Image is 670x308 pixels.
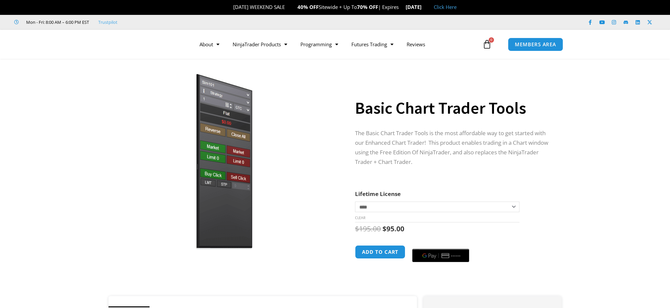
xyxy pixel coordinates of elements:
strong: 40% OFF [297,4,319,10]
nav: Menu [193,37,481,52]
bdi: 195.00 [355,224,381,233]
bdi: 95.00 [382,224,404,233]
p: The Basic Chart Trader Tools is the most affordable way to get started with our Enhanced Chart Tr... [355,129,548,167]
strong: [DATE] [406,4,427,10]
h1: Basic Chart Trader Tools [355,96,548,120]
span: [DATE] WEEKEND SALE Sitewide + Up To | Expires [228,4,405,10]
img: 🛠️ [228,5,233,10]
a: MEMBERS AREA [508,38,563,51]
text: •••••• [452,253,462,258]
img: LogoAI | Affordable Indicators – NinjaTrader [98,32,169,56]
a: About [193,37,226,52]
span: 0 [489,37,494,43]
span: $ [382,224,386,233]
a: Click Here [434,4,457,10]
a: Clear options [355,215,365,220]
button: Add to cart [355,245,405,259]
a: Reviews [400,37,432,52]
img: 🎉 [285,5,290,10]
span: MEMBERS AREA [515,42,556,47]
a: Programming [294,37,345,52]
span: Mon - Fri: 8:00 AM – 6:00 PM EST [24,18,89,26]
img: ⌛ [399,5,404,10]
a: 0 [472,35,502,54]
a: Futures Trading [345,37,400,52]
a: NinjaTrader Products [226,37,294,52]
span: $ [355,224,359,233]
img: 🏭 [422,5,427,10]
iframe: Secure payment input frame [411,244,470,245]
button: Buy with GPay [412,249,469,262]
label: Lifetime License [355,190,401,198]
a: Trustpilot [98,18,117,26]
img: BasicTools [118,70,331,253]
strong: 70% OFF [357,4,378,10]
